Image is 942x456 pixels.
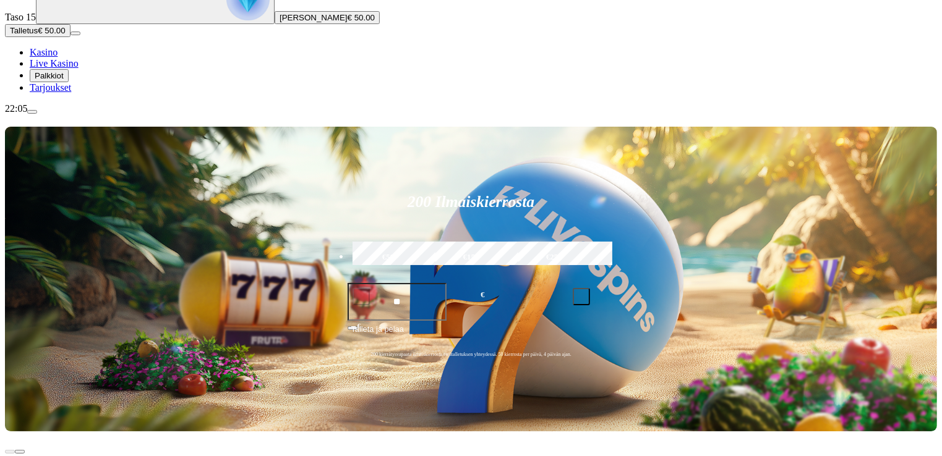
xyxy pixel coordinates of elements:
[35,71,64,80] span: Palkkiot
[351,323,404,345] span: Talleta ja pelaa
[275,11,380,24] button: [PERSON_NAME]€ 50.00
[5,450,15,454] button: prev slide
[30,47,58,57] a: Kasino
[71,32,80,35] button: menu
[515,240,593,276] label: €250
[5,24,71,37] button: Talletusplus icon€ 50.00
[349,240,427,276] label: €50
[10,26,38,35] span: Talletus
[15,450,25,454] button: next slide
[358,322,361,329] span: €
[5,103,27,114] span: 22:05
[30,58,79,69] a: Live Kasino
[348,323,595,346] button: Talleta ja pelaa
[432,240,510,276] label: €150
[573,288,590,305] button: plus icon
[30,82,71,93] a: Tarjoukset
[38,26,65,35] span: € 50.00
[481,289,484,301] span: €
[280,13,348,22] span: [PERSON_NAME]
[30,69,69,82] button: Palkkiot
[353,288,370,305] button: minus icon
[5,47,937,93] nav: Main menu
[27,110,37,114] button: menu
[5,12,36,22] span: Taso 15
[348,13,375,22] span: € 50.00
